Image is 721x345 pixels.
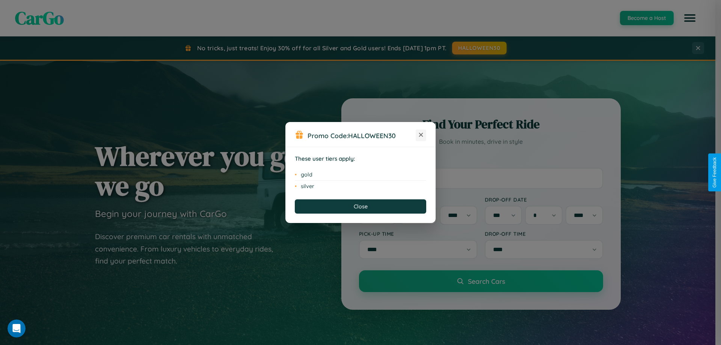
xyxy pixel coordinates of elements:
[295,155,355,162] strong: These user tiers apply:
[348,131,396,140] b: HALLOWEEN30
[308,131,416,140] h3: Promo Code:
[295,181,426,192] li: silver
[712,157,717,188] div: Give Feedback
[295,199,426,214] button: Close
[8,319,26,337] iframe: Intercom live chat
[295,169,426,181] li: gold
